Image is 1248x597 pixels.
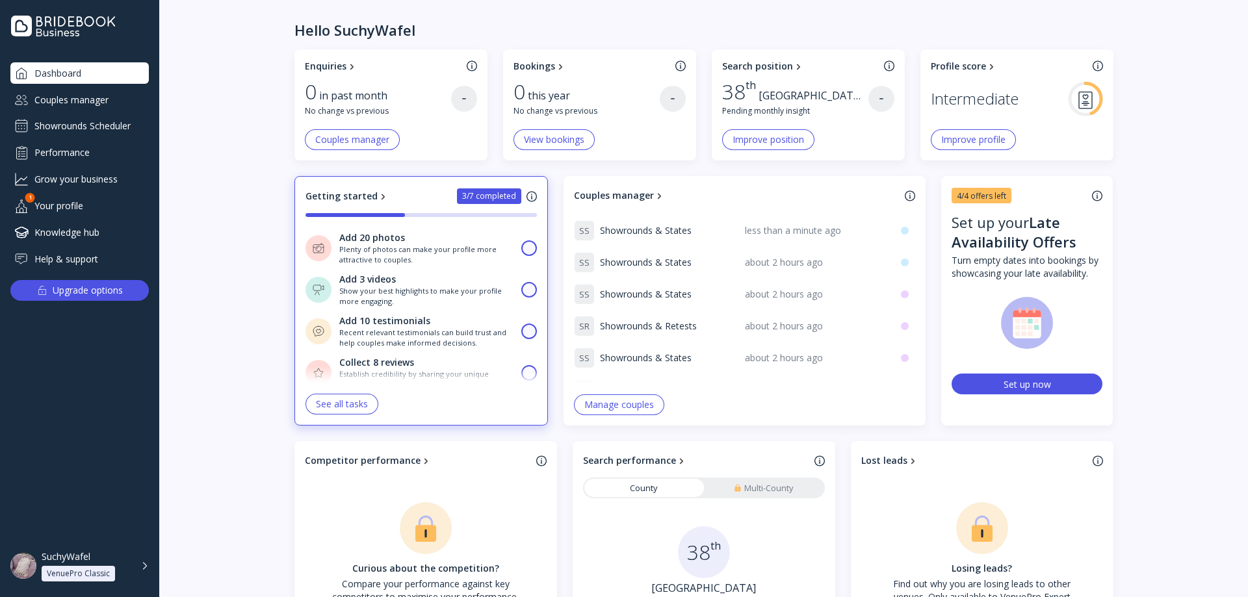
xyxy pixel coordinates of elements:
[941,134,1006,145] div: Improve profile
[339,244,514,264] div: Plenty of photos can make your profile more attractive to couples.
[722,105,868,116] div: Pending monthly insight
[10,195,149,216] a: Your profile1
[513,129,595,150] button: View bookings
[722,79,756,104] div: 38
[600,383,692,396] span: Showrounds & States
[10,195,149,216] div: Your profile
[10,89,149,110] a: Couples manager
[733,134,804,145] div: Improve position
[339,356,414,369] div: Collect 8 reviews
[47,568,110,579] div: VenuePro Classic
[305,79,317,104] div: 0
[952,212,1076,251] div: Late Availability Offers
[305,454,531,467] a: Competitor performance
[1183,535,1248,597] iframe: Chat Widget
[931,60,1087,73] a: Profile score
[687,537,721,567] div: 38
[574,316,595,337] div: S R
[722,129,814,150] button: Improve position
[339,231,405,244] div: Add 20 photos
[328,562,523,575] div: Curious about the competition?
[305,105,451,116] div: No change vs previous
[745,224,885,237] div: less than a minute ago
[10,553,36,579] img: dpr=1,fit=cover,g=face,w=48,h=48
[722,60,879,73] a: Search position
[885,562,1080,575] div: Losing leads?
[524,134,584,145] div: View bookings
[53,281,123,299] div: Upgrade options
[513,60,670,73] a: Bookings
[574,284,595,305] div: S S
[10,222,149,243] a: Knowledge hub
[722,60,793,73] div: Search position
[651,581,756,595] div: [GEOGRAPHIC_DATA]
[305,129,400,150] button: Couples manager
[305,454,421,467] div: Competitor performance
[583,454,809,467] a: Search performance
[294,21,415,39] div: Hello SuchyWafel
[305,60,461,73] a: Enquiries
[10,168,149,190] a: Grow your business
[305,60,346,73] div: Enquiries
[931,60,986,73] div: Profile score
[931,129,1016,150] button: Improve profile
[745,288,885,301] div: about 2 hours ago
[574,189,654,202] div: Couples manager
[339,273,396,286] div: Add 3 videos
[745,383,885,396] div: about 4 hours ago
[651,581,756,596] a: [GEOGRAPHIC_DATA]
[574,348,595,368] div: S S
[600,256,692,269] span: Showrounds & States
[584,400,654,410] div: Manage couples
[305,190,378,203] div: Getting started
[10,116,149,136] a: Showrounds Scheduler
[316,399,368,409] div: See all tasks
[574,252,595,273] div: S S
[513,105,660,116] div: No change vs previous
[600,288,692,301] span: Showrounds & States
[10,248,149,270] a: Help & support
[10,62,149,84] div: Dashboard
[745,256,885,269] div: about 2 hours ago
[734,482,794,494] div: Multi-County
[305,190,389,203] a: Getting started
[745,351,885,364] div: about 2 hours ago
[600,351,692,364] span: Showrounds & States
[10,280,149,301] button: Upgrade options
[42,551,90,563] div: SuchyWafel
[513,60,555,73] div: Bookings
[315,134,389,145] div: Couples manager
[462,191,516,201] div: 3/7 completed
[574,189,900,202] a: Couples manager
[528,88,578,103] div: this year
[574,220,595,241] div: S S
[339,286,514,306] div: Show your best highlights to make your profile more engaging.
[25,193,35,203] div: 1
[10,142,149,163] a: Performance
[861,454,1087,467] a: Lost leads
[339,369,514,389] div: Establish credibility by sharing your unique review URL with couples.
[952,254,1102,280] div: Turn empty dates into bookings by showcasing your late availability.
[861,454,907,467] div: Lost leads
[339,314,430,327] div: Add 10 testimonials
[600,224,692,237] span: Showrounds & States
[319,88,395,103] div: in past month
[574,394,664,415] button: Manage couples
[339,327,514,348] div: Recent relevant testimonials can build trust and help couples make informed decisions.
[574,379,595,400] div: S S
[305,394,378,414] button: See all tasks
[583,454,676,467] div: Search performance
[952,212,1102,254] div: Set up your
[931,86,1019,111] div: Intermediate
[759,88,868,103] div: [GEOGRAPHIC_DATA]
[513,79,525,104] div: 0
[584,479,704,497] a: County
[952,374,1102,394] button: Set up now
